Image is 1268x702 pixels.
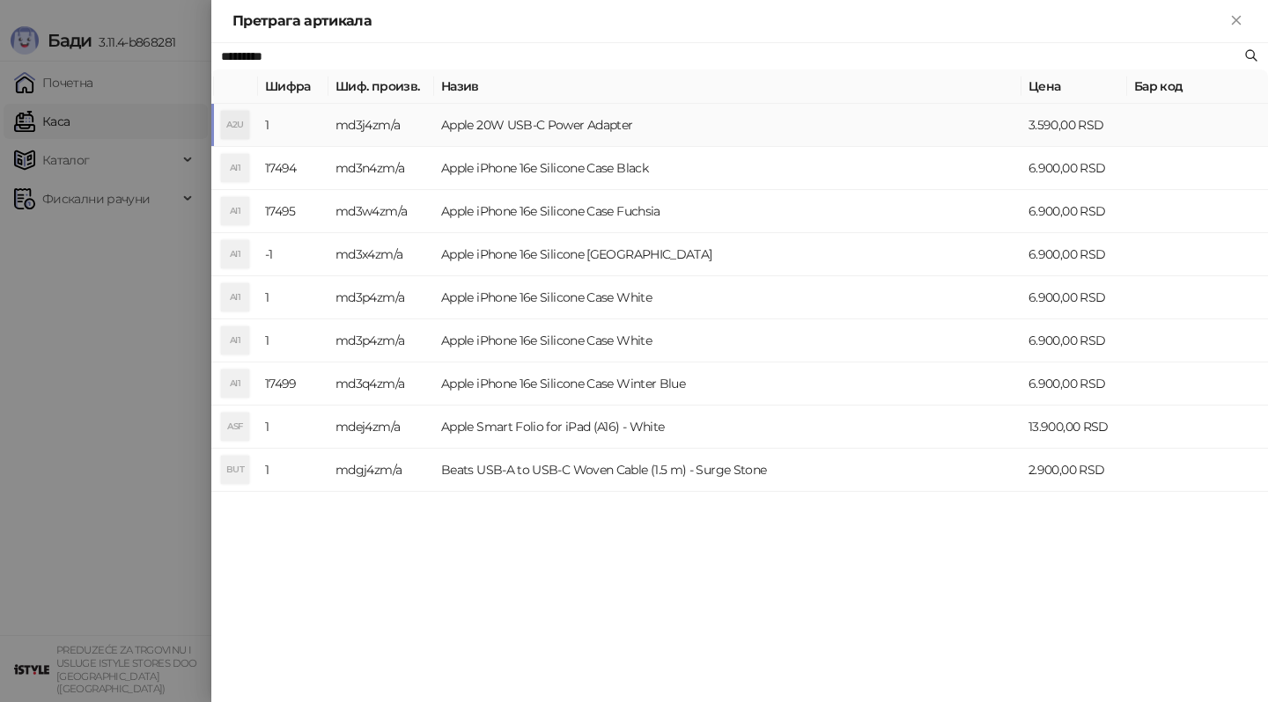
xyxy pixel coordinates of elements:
[1021,190,1127,233] td: 6.900,00 RSD
[434,406,1021,449] td: Apple Smart Folio for iPad (A16) - White
[328,449,434,492] td: mdgj4zm/a
[328,362,434,406] td: md3q4zm/a
[258,449,328,492] td: 1
[1021,233,1127,276] td: 6.900,00 RSD
[434,190,1021,233] td: Apple iPhone 16e Silicone Case Fuchsia
[221,111,249,139] div: A2U
[328,147,434,190] td: md3n4zm/a
[1021,276,1127,319] td: 6.900,00 RSD
[434,104,1021,147] td: Apple 20W USB-C Power Adapter
[232,11,1226,32] div: Претрага артикала
[434,362,1021,406] td: Apple iPhone 16e Silicone Case Winter Blue
[328,190,434,233] td: md3w4zm/a
[328,233,434,276] td: md3x4zm/a
[1021,319,1127,362] td: 6.900,00 RSD
[258,147,328,190] td: 17494
[258,319,328,362] td: 1
[1021,449,1127,492] td: 2.900,00 RSD
[258,104,328,147] td: 1
[221,456,249,484] div: BUT
[258,69,328,104] th: Шифра
[434,69,1021,104] th: Назив
[328,104,434,147] td: md3j4zm/a
[258,362,328,406] td: 17499
[328,319,434,362] td: md3p4zm/a
[328,69,434,104] th: Шиф. произв.
[434,233,1021,276] td: Apple iPhone 16e Silicone [GEOGRAPHIC_DATA]
[258,233,328,276] td: -1
[221,283,249,311] div: AI1
[221,413,249,441] div: ASF
[434,276,1021,319] td: Apple iPhone 16e Silicone Case White
[328,276,434,319] td: md3p4zm/a
[1021,406,1127,449] td: 13.900,00 RSD
[221,369,249,398] div: AI1
[221,240,249,268] div: AI1
[258,276,328,319] td: 1
[258,190,328,233] td: 17495
[1021,147,1127,190] td: 6.900,00 RSD
[221,197,249,225] div: AI1
[1127,69,1268,104] th: Бар код
[258,406,328,449] td: 1
[1021,362,1127,406] td: 6.900,00 RSD
[434,449,1021,492] td: Beats USB-A to USB-C Woven Cable (1.5 m) - Surge Stone
[1226,11,1247,32] button: Close
[434,147,1021,190] td: Apple iPhone 16e Silicone Case Black
[328,406,434,449] td: mdej4zm/a
[221,326,249,355] div: AI1
[434,319,1021,362] td: Apple iPhone 16e Silicone Case White
[221,154,249,182] div: AI1
[1021,69,1127,104] th: Цена
[1021,104,1127,147] td: 3.590,00 RSD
